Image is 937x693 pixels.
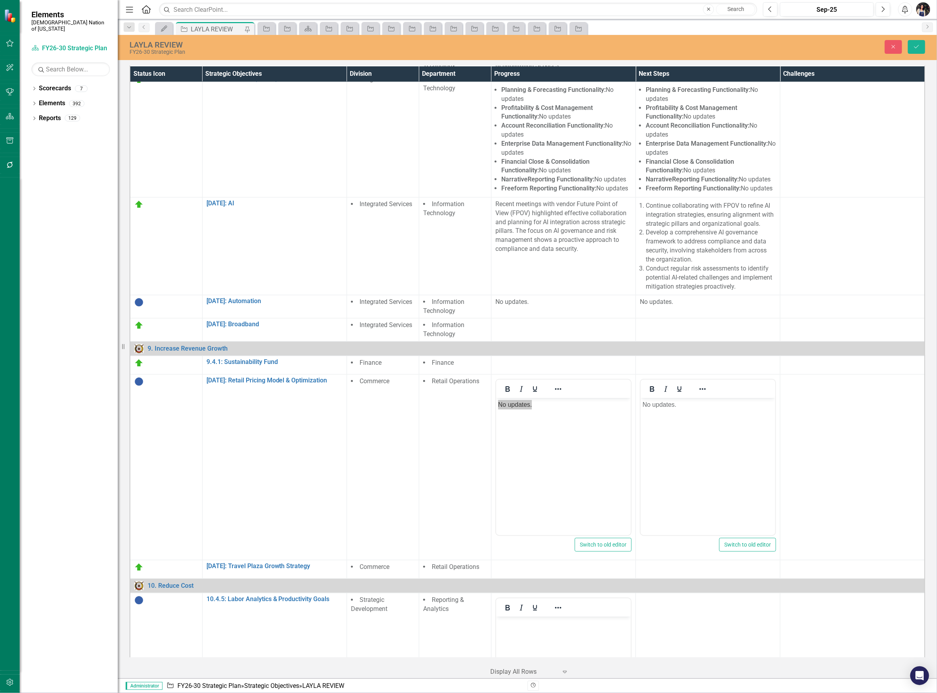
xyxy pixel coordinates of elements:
button: Reveal or hide additional toolbar items [552,384,565,395]
a: [DATE]: AI [206,200,343,207]
strong: Reporting Functionality: [672,176,739,183]
img: Not Started [134,298,144,307]
button: Reveal or hide additional toolbar items [552,602,565,613]
button: Italic [515,602,528,613]
strong: Financial Close & Consolidation Functionality: [501,158,590,174]
a: Scorecards [39,84,71,93]
div: LAYLA REVIEW [191,24,243,34]
li: No updates [501,139,632,157]
img: ClearPoint Strategy [4,9,18,22]
button: Underline [528,384,542,395]
iframe: Rich Text Area [496,398,631,535]
li: No updates [501,121,632,139]
div: » » [166,682,522,691]
strong: Account Reconciliation Functionality: [501,122,605,129]
span: Integrated Services [360,298,412,305]
button: Underline [673,384,686,395]
a: [DATE]: Broadband [206,321,343,328]
img: Not Started [134,596,144,605]
button: Underline [528,602,542,613]
p: Develop a comprehensive AI governance framework to address compliance and data security, involvin... [646,228,776,264]
img: On Target [134,200,144,209]
span: Elements [31,10,110,19]
strong: Narrative [501,176,528,183]
div: 392 [69,100,84,107]
img: On Target [134,321,144,330]
span: Retail Operations [432,563,479,570]
li: No updates [501,184,632,193]
li: No updates [646,86,776,104]
img: Not Started [134,377,144,386]
span: Commerce [360,377,389,385]
button: Italic [515,384,528,395]
a: FY26-30 Strategic Plan [31,44,110,53]
button: Switch to old editor [575,538,632,552]
strong: Enterprise Data Management Functionality: [646,140,768,147]
strong: Freeform Reporting Functionality: [646,185,741,192]
strong: Reporting Functionality: [528,176,594,183]
img: Focus Area [134,581,144,591]
span: Integrated Services [360,321,412,329]
div: LAYLA REVIEW [130,40,580,49]
li: No updates [646,121,776,139]
button: Bold [501,384,514,395]
span: Administrator [126,682,163,690]
strong: EPM Module Milestone: [640,75,707,83]
strong: EPM Module Milestone: [495,75,562,83]
iframe: Rich Text Area [641,398,775,535]
li: No updates [646,157,776,176]
a: FY26-30 Strategic Plan [177,682,241,689]
strong: Profitability & Cost Management Functionality: [646,104,737,121]
li: No updates [501,157,632,176]
div: LAYLA REVIEW [302,682,344,689]
a: Strategic Objectives [244,682,299,689]
a: Elements [39,99,65,108]
strong: Profitability & Cost Management Functionality: [501,104,593,121]
li: No updates [646,184,776,193]
span: Strategic Development [351,596,387,613]
div: FY26-30 Strategic Plan [130,49,580,55]
a: [DATE]: Retail Pricing Model & Optimization [206,377,343,384]
small: [DEMOGRAPHIC_DATA] Nation of [US_STATE] [31,19,110,32]
p: No updates. [495,298,632,307]
span: Commerce [360,563,389,570]
img: On Target [134,358,144,368]
strong: Planning & Forecasting Functionality: [501,86,606,93]
span: Integrated Services [360,200,412,208]
button: Search [716,4,755,15]
span: Search [727,6,744,12]
p: Conduct regular risk assessments to identify potential AI-related challenges and implement mitiga... [646,264,776,291]
p: Recent meetings with vendor Future Point of View (FPOV) highlighted effective collaboration and p... [495,200,632,254]
li: No updates [646,175,776,184]
button: Layla Freeman [916,2,930,16]
strong: Account Reconciliation Functionality: [646,122,749,129]
button: Sep-25 [780,2,874,16]
li: No updates [646,139,776,157]
button: Reveal or hide additional toolbar items [696,384,709,395]
input: Search Below... [31,62,110,76]
a: 10. Reduce Cost [148,582,921,589]
strong: Freeform Reporting Functionality: [501,185,596,192]
li: No updates [501,86,632,104]
div: Open Intercom Messenger [910,666,929,685]
a: Reports [39,114,61,123]
a: [DATE]: Travel Plaza Growth Strategy [206,563,343,570]
div: 129 [65,115,80,122]
strong: Enterprise Data Management Functionality: [501,140,623,147]
p: No updates. [640,298,776,307]
button: Switch to old editor [719,538,776,552]
p: Continue collaborating with FPOV to refine AI integration strategies, ensuring alignment with str... [646,201,776,229]
span: Reporting & Analytics [423,596,464,613]
a: 9. Increase Revenue Growth [148,345,921,352]
div: Sep-25 [783,5,871,15]
li: No updates [646,104,776,122]
strong: Financial Close & Consolidation Functionality: [646,158,734,174]
a: [DATE]: Automation [206,298,343,305]
button: Bold [501,602,514,613]
input: Search ClearPoint... [159,3,757,16]
button: Italic [659,384,672,395]
strong: Narrative [646,176,672,183]
span: Integrated Services [360,75,412,83]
